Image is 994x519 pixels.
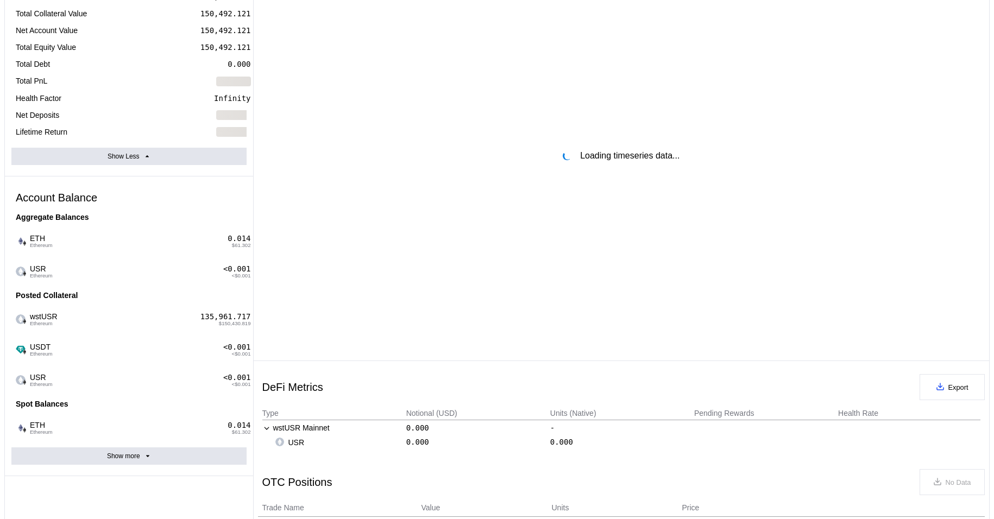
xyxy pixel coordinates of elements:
[580,151,680,161] div: Loading timeseries data...
[682,502,700,514] span: Price
[16,267,26,276] img: empty-token.png
[219,321,251,326] span: $150,430.819
[232,243,251,248] span: $61.302
[550,409,596,417] div: Units (Native)
[694,409,754,417] div: Pending Rewards
[16,42,76,52] div: Total Equity Value
[550,438,573,446] div: 0.000
[11,395,247,413] div: Spot Balances
[30,273,53,279] span: Ethereum
[26,312,58,326] span: wstUSR
[30,321,58,326] span: Ethereum
[552,502,569,514] span: Units
[838,409,878,417] div: Health Rate
[948,383,968,391] span: Export
[22,271,27,276] img: svg+xml,%3c
[228,59,250,69] div: 0.000
[16,423,26,433] img: ethereum.png
[22,240,27,246] img: svg+xml,%3c
[232,351,251,357] span: <$0.001
[11,187,247,208] div: Account Balance
[214,93,250,103] div: Infinity
[30,382,53,387] span: Ethereum
[16,345,26,355] img: Tether.png
[262,409,279,417] div: Type
[22,319,27,324] img: svg+xml,%3c
[200,42,251,52] div: 150,492.121
[26,264,53,279] span: USR
[275,438,305,447] div: USR
[200,26,251,35] div: 150,492.121
[232,273,251,279] span: <$0.001
[16,127,67,137] div: Lifetime Return
[22,427,27,433] img: svg+xml,%3c
[550,422,693,433] div: -
[16,76,47,86] div: Total PnL
[223,343,251,352] div: <0.001
[22,349,27,355] img: svg+xml,%3c
[16,26,78,35] div: Net Account Value
[421,502,441,514] span: Value
[223,373,251,382] div: <0.001
[563,151,571,160] img: pending
[16,110,59,120] div: Net Deposits
[223,264,251,274] div: <0.001
[16,59,50,69] div: Total Debt
[406,438,429,446] div: 0.000
[16,375,26,385] img: empty-token.png
[11,287,247,304] div: Posted Collateral
[11,148,247,165] button: Show Less
[26,373,53,387] span: USR
[228,234,250,243] div: 0.014
[22,379,27,385] img: svg+xml,%3c
[11,208,247,226] div: Aggregate Balances
[107,452,140,460] div: Show more
[406,423,429,432] div: 0.000
[30,351,53,357] span: Ethereum
[30,429,53,435] span: Ethereum
[232,382,251,387] span: <$0.001
[26,421,53,435] span: ETH
[406,409,457,417] div: Notional (USD)
[228,421,250,430] div: 0.014
[262,476,332,489] div: OTC Positions
[275,438,284,446] img: empty-token.png
[30,243,53,248] span: Ethereum
[16,236,26,246] img: ethereum.png
[262,381,323,394] div: DeFi Metrics
[262,502,304,514] span: Trade Name
[200,312,251,321] div: 135,961.717
[26,343,53,357] span: USDT
[26,234,53,248] span: ETH
[232,429,251,435] span: $61.302
[16,93,61,103] div: Health Factor
[108,153,140,160] div: Show Less
[11,447,247,465] button: Show more
[16,9,87,18] div: Total Collateral Value
[262,422,405,433] div: wstUSR Mainnet
[16,314,26,324] img: empty-token.png
[920,374,985,400] button: Export
[200,9,251,18] div: 150,492.121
